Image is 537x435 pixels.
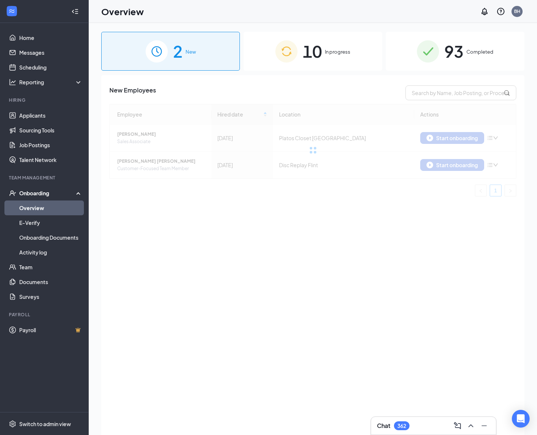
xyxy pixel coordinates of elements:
[19,289,82,304] a: Surveys
[377,422,390,430] h3: Chat
[19,323,82,337] a: PayrollCrown
[512,410,530,428] div: Open Intercom Messenger
[109,85,156,100] span: New Employees
[9,78,16,86] svg: Analysis
[9,175,81,181] div: Team Management
[19,138,82,152] a: Job Postings
[19,60,82,75] a: Scheduling
[19,189,76,197] div: Onboarding
[303,38,322,64] span: 10
[19,420,71,428] div: Switch to admin view
[173,38,183,64] span: 2
[397,423,406,429] div: 362
[8,7,16,15] svg: WorkstreamLogo
[19,215,82,230] a: E-Verify
[19,274,82,289] a: Documents
[453,421,462,430] svg: ComposeMessage
[514,8,520,14] div: BH
[405,85,516,100] input: Search by Name, Job Posting, or Process
[480,421,489,430] svg: Minimize
[325,48,350,55] span: In progress
[71,8,79,15] svg: Collapse
[9,97,81,103] div: Hiring
[444,38,463,64] span: 93
[9,189,16,197] svg: UserCheck
[452,420,463,432] button: ComposeMessage
[19,230,82,245] a: Onboarding Documents
[19,152,82,167] a: Talent Network
[9,311,81,318] div: Payroll
[19,260,82,274] a: Team
[466,421,475,430] svg: ChevronUp
[466,48,493,55] span: Completed
[19,108,82,123] a: Applicants
[9,420,16,428] svg: Settings
[19,123,82,138] a: Sourcing Tools
[480,7,489,16] svg: Notifications
[19,78,83,86] div: Reporting
[465,420,477,432] button: ChevronUp
[19,200,82,215] a: Overview
[478,420,490,432] button: Minimize
[19,30,82,45] a: Home
[496,7,505,16] svg: QuestionInfo
[19,245,82,260] a: Activity log
[186,48,196,55] span: New
[19,45,82,60] a: Messages
[101,5,144,18] h1: Overview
